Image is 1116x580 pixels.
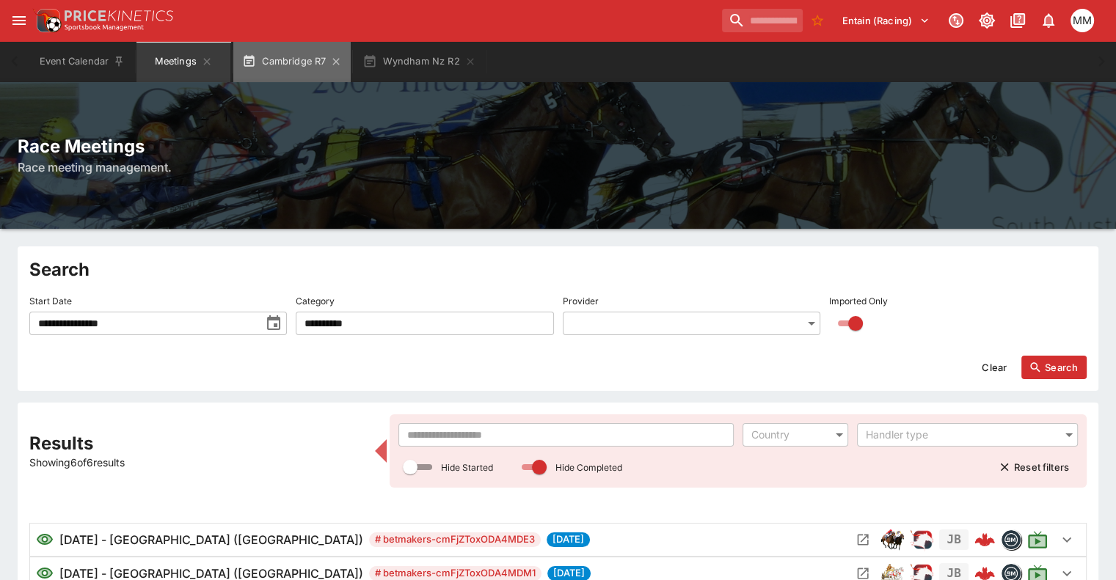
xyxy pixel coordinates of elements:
img: PriceKinetics [65,10,173,21]
p: Hide Completed [555,461,622,474]
div: Country [751,427,825,442]
button: open drawer [6,7,32,34]
h6: Race meeting management. [18,158,1098,176]
button: Open Meeting [851,528,875,551]
button: Reset filters [991,455,1078,479]
button: Wyndham Nz R2 [354,41,484,82]
button: Search [1021,356,1087,379]
button: Select Tenant [834,9,938,32]
div: betmakers [1001,529,1021,550]
p: Start Date [29,295,72,307]
img: Sportsbook Management [65,24,144,31]
div: ParallelRacing Handler [910,528,933,551]
button: Notifications [1035,7,1062,34]
img: PriceKinetics Logo [32,6,62,35]
button: Documentation [1004,7,1031,34]
img: racing.png [910,528,933,551]
svg: Visible [36,531,54,548]
button: toggle date time picker [260,310,287,337]
p: Provider [563,295,599,307]
span: # betmakers-cmFjZToxODA4MDE3 [369,532,541,547]
img: betmakers.png [1002,530,1021,549]
div: horse_racing [880,528,904,551]
img: horse_racing.png [880,528,904,551]
h6: [DATE] - [GEOGRAPHIC_DATA] ([GEOGRAPHIC_DATA]) [59,531,363,548]
div: Michela Marris [1071,9,1094,32]
span: [DATE] [547,532,590,547]
button: Event Calendar [31,41,134,82]
div: Jetbet not yet mapped [939,529,969,550]
button: Michela Marris [1066,4,1098,37]
h2: Search [29,258,1087,281]
button: Connected to PK [943,7,969,34]
p: Hide Started [441,461,493,474]
p: Category [296,295,335,307]
button: Meetings [136,41,230,82]
input: search [722,9,803,32]
svg: Live [1027,529,1048,550]
button: Clear [973,356,1015,379]
img: logo-cerberus--red.svg [974,529,995,550]
p: Imported Only [829,295,888,307]
div: Handler type [866,427,1054,442]
button: No Bookmarks [806,9,829,32]
h2: Race Meetings [18,135,1098,158]
p: Showing 6 of 6 results [29,455,366,470]
button: Cambridge R7 [233,41,351,82]
button: Toggle light/dark mode [974,7,1000,34]
h2: Results [29,432,366,455]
